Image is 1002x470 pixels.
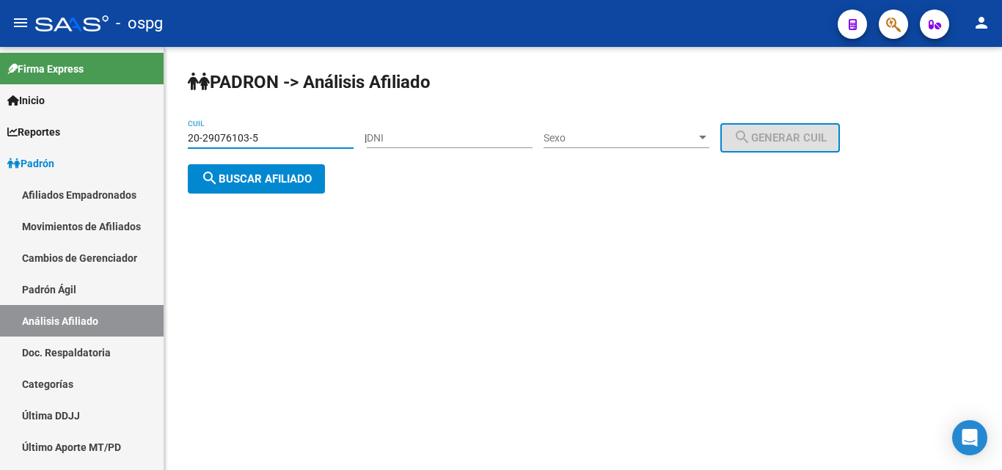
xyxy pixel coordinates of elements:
button: Buscar afiliado [188,164,325,194]
mat-icon: search [734,128,751,146]
span: Padrón [7,155,54,172]
span: Inicio [7,92,45,109]
span: Firma Express [7,61,84,77]
mat-icon: person [973,14,990,32]
span: Generar CUIL [734,131,827,144]
span: - ospg [116,7,163,40]
div: Open Intercom Messenger [952,420,987,455]
span: Buscar afiliado [201,172,312,186]
strong: PADRON -> Análisis Afiliado [188,72,431,92]
mat-icon: search [201,169,219,187]
div: | [365,132,851,144]
button: Generar CUIL [720,123,840,153]
span: Sexo [544,132,696,144]
span: Reportes [7,124,60,140]
mat-icon: menu [12,14,29,32]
